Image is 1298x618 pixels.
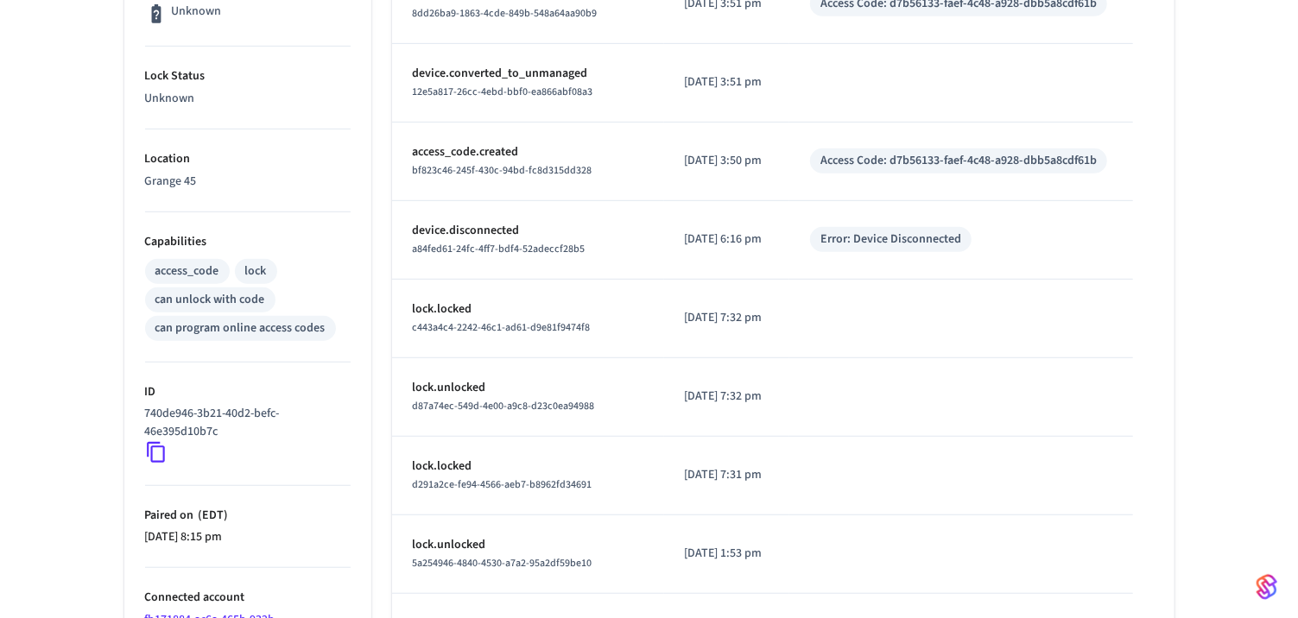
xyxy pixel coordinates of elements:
[685,309,769,327] p: [DATE] 7:32 pm
[413,6,598,21] span: 8dd26ba9-1863-4cde-849b-548a64aa90b9
[145,90,351,108] p: Unknown
[145,383,351,401] p: ID
[685,230,769,249] p: [DATE] 6:16 pm
[685,73,769,91] p: [DATE] 3:51 pm
[145,173,351,191] p: Grange 45
[413,242,586,256] span: a84fed61-24fc-4ff7-bdf4-52adeccf28b5
[1257,573,1277,601] img: SeamLogoGradient.69752ec5.svg
[413,379,643,397] p: lock.unlocked
[194,507,228,524] span: ( EDT )
[413,556,592,571] span: 5a254946-4840-4530-a7a2-95a2df59be10
[820,152,1097,170] div: Access Code: d7b56133-faef-4c48-a928-dbb5a8cdf61b
[820,230,961,249] div: Error: Device Disconnected
[413,320,591,335] span: c443a4c4-2242-46c1-ad61-d9e81f9474f8
[413,143,643,161] p: access_code.created
[413,536,643,554] p: lock.unlocked
[145,507,351,525] p: Paired on
[245,262,267,281] div: lock
[685,545,769,563] p: [DATE] 1:53 pm
[171,3,221,21] p: Unknown
[145,233,351,251] p: Capabilities
[155,319,326,337] div: can program online access codes
[685,152,769,170] p: [DATE] 3:50 pm
[413,457,643,476] p: lock.locked
[145,589,351,607] p: Connected account
[413,222,643,240] p: device.disconnected
[155,291,265,309] div: can unlock with code
[413,300,643,318] p: lock.locked
[145,150,351,168] p: Location
[413,85,593,99] span: 12e5a817-26cc-4ebd-bbf0-ea866abf08a3
[685,388,769,406] p: [DATE] 7:32 pm
[413,477,592,492] span: d291a2ce-fe94-4566-aeb7-b8962fd34691
[413,163,592,178] span: bf823c46-245f-430c-94bd-fc8d315dd328
[145,528,351,546] p: [DATE] 8:15 pm
[145,405,344,441] p: 740de946-3b21-40d2-befc-46e395d10b7c
[413,399,595,413] span: d87a74ec-549d-4e00-a9c8-d23c0ea94988
[685,466,769,484] p: [DATE] 7:31 pm
[145,67,351,85] p: Lock Status
[413,65,643,83] p: device.converted_to_unmanaged
[155,262,219,281] div: access_code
